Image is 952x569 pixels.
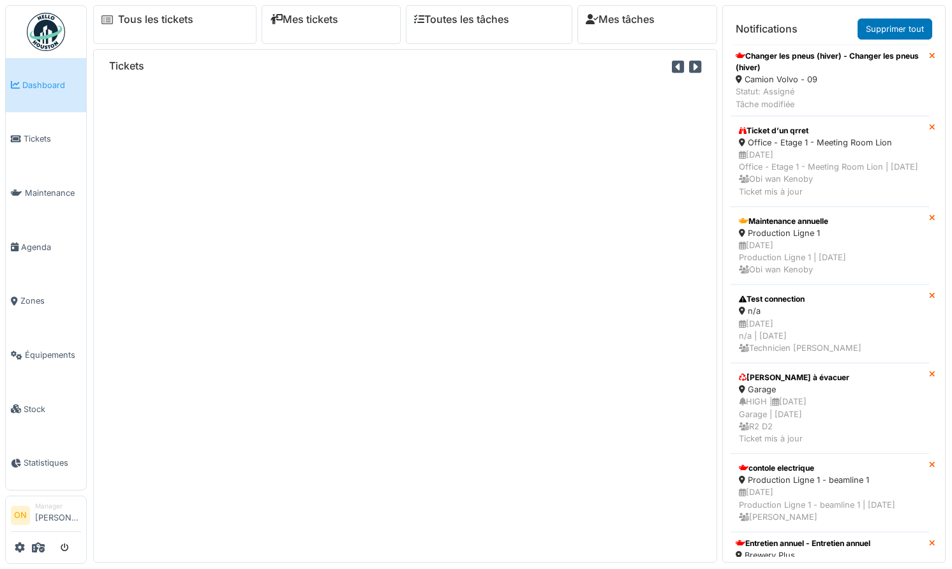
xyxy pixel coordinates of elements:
div: [PERSON_NAME] à évacuer [739,372,921,383]
div: Garage [739,383,921,395]
div: Camion Volvo - 09 [736,73,924,85]
a: Maintenance annuelle Production Ligne 1 [DATE]Production Ligne 1 | [DATE] Obi wan Kenoby [731,207,929,285]
div: [DATE] Production Ligne 1 - beamline 1 | [DATE] [PERSON_NAME] [739,486,921,523]
img: Badge_color-CXgf-gQk.svg [27,13,65,51]
div: Ticket d’un qrret [739,125,921,137]
li: ON [11,506,30,525]
a: Changer les pneus (hiver) - Changer les pneus (hiver) Camion Volvo - 09 Statut: AssignéTâche modi... [731,45,929,116]
div: contole electrique [739,462,921,474]
span: Équipements [25,349,81,361]
a: Maintenance [6,166,86,220]
div: Production Ligne 1 - beamline 1 [739,474,921,486]
span: Dashboard [22,79,81,91]
div: Test connection [739,293,921,305]
h6: Notifications [736,23,798,35]
div: [DATE] n/a | [DATE] Technicien [PERSON_NAME] [739,318,921,355]
a: Supprimer tout [858,18,932,40]
span: Stock [24,403,81,415]
div: Entretien annuel - Entretien annuel [736,538,870,549]
a: Toutes les tâches [414,13,509,26]
a: Mes tickets [270,13,338,26]
span: Zones [20,295,81,307]
div: Production Ligne 1 [739,227,921,239]
a: Stock [6,382,86,436]
span: Statistiques [24,457,81,469]
a: Dashboard [6,58,86,112]
a: ON Manager[PERSON_NAME] [11,501,81,532]
div: n/a [739,305,921,317]
a: [PERSON_NAME] à évacuer Garage HIGH |[DATE]Garage | [DATE] R2 D2Ticket mis à jour [731,363,929,454]
span: Maintenance [25,187,81,199]
span: Agenda [21,241,81,253]
a: Tickets [6,112,86,166]
a: Zones [6,274,86,329]
div: Brewery Plus [736,549,870,561]
a: contole electrique Production Ligne 1 - beamline 1 [DATE]Production Ligne 1 - beamline 1 | [DATE]... [731,454,929,532]
span: Tickets [24,133,81,145]
div: Manager [35,501,81,511]
div: Statut: Assigné Tâche modifiée [736,85,924,110]
div: [DATE] Production Ligne 1 | [DATE] Obi wan Kenoby [739,239,921,276]
a: Ticket d’un qrret Office - Etage 1 - Meeting Room Lion [DATE]Office - Etage 1 - Meeting Room Lion... [731,116,929,207]
a: Statistiques [6,436,86,491]
li: [PERSON_NAME] [35,501,81,529]
a: Agenda [6,220,86,274]
div: Changer les pneus (hiver) - Changer les pneus (hiver) [736,50,924,73]
div: Maintenance annuelle [739,216,921,227]
div: Office - Etage 1 - Meeting Room Lion [739,137,921,149]
div: [DATE] Office - Etage 1 - Meeting Room Lion | [DATE] Obi wan Kenoby Ticket mis à jour [739,149,921,198]
a: Tous les tickets [118,13,193,26]
h6: Tickets [109,60,144,72]
div: HIGH | [DATE] Garage | [DATE] R2 D2 Ticket mis à jour [739,395,921,445]
a: Mes tâches [586,13,655,26]
a: Équipements [6,328,86,382]
a: Test connection n/a [DATE]n/a | [DATE] Technicien [PERSON_NAME] [731,284,929,363]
